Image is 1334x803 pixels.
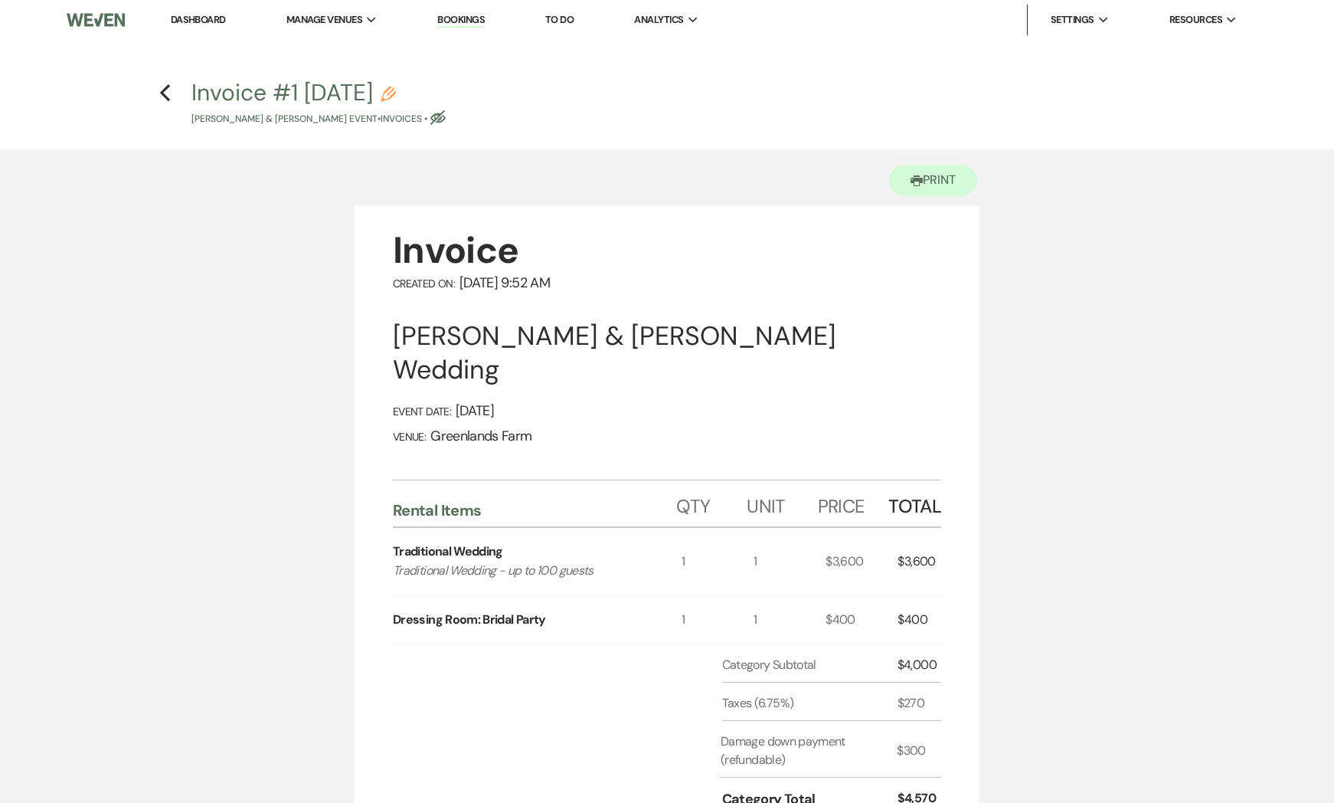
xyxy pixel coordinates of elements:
div: $270 [898,694,941,713]
div: Qty [676,480,747,526]
div: Damage down payment (refundable) [721,733,897,769]
div: Dressing Room: Bridal Party [393,611,546,629]
div: $3,600 [898,528,941,595]
div: Invoice [393,227,941,274]
div: Category Subtotal [722,656,898,674]
div: $4,000 [898,656,941,674]
a: Bookings [437,13,485,28]
div: [DATE] 9:52 AM [393,274,941,292]
button: Invoice #1 [DATE][PERSON_NAME] & [PERSON_NAME] Event•Invoices • [191,81,446,126]
div: $3,600 [826,528,898,595]
div: Greenlands Farm [393,428,941,445]
div: $300 [897,742,941,760]
p: Traditional Wedding - up to 100 guests [393,561,652,581]
div: 1 [682,528,754,595]
div: Taxes (6.75%) [722,694,898,713]
span: Analytics [634,12,683,28]
p: [PERSON_NAME] & [PERSON_NAME] Event • Invoices • [191,112,446,126]
span: Created On: [393,277,455,290]
a: To Do [545,13,574,26]
div: [PERSON_NAME] & [PERSON_NAME] Wedding [393,320,941,387]
span: Event Date: [393,405,451,418]
div: 1 [754,528,826,595]
span: Venue: [393,430,426,444]
div: 1 [754,596,826,644]
div: 1 [682,596,754,644]
span: Resources [1169,12,1222,28]
button: Print [889,165,977,196]
img: Weven Logo [67,4,125,36]
div: Total [888,480,941,526]
span: Manage Venues [286,12,362,28]
div: [DATE] [393,402,941,420]
a: Dashboard [171,13,226,26]
div: $400 [826,596,898,644]
span: Settings [1051,12,1094,28]
div: Price [818,480,888,526]
div: Rental Items [393,500,676,520]
div: $400 [898,596,941,644]
div: Traditional Wedding [393,542,503,561]
div: Unit [747,480,817,526]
